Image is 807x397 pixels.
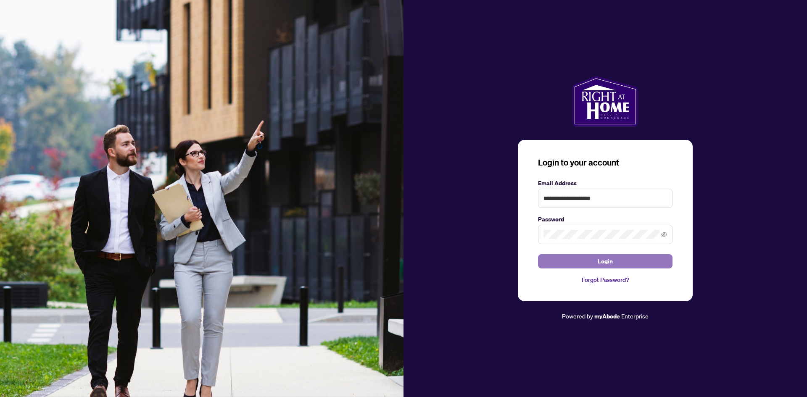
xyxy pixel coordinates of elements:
a: Forgot Password? [538,275,672,284]
span: Enterprise [621,312,649,320]
h3: Login to your account [538,157,672,168]
img: ma-logo [572,76,638,126]
button: Login [538,254,672,268]
span: Login [598,255,613,268]
span: Powered by [562,312,593,320]
span: eye-invisible [661,231,667,237]
label: Password [538,215,672,224]
label: Email Address [538,179,672,188]
a: myAbode [594,312,620,321]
